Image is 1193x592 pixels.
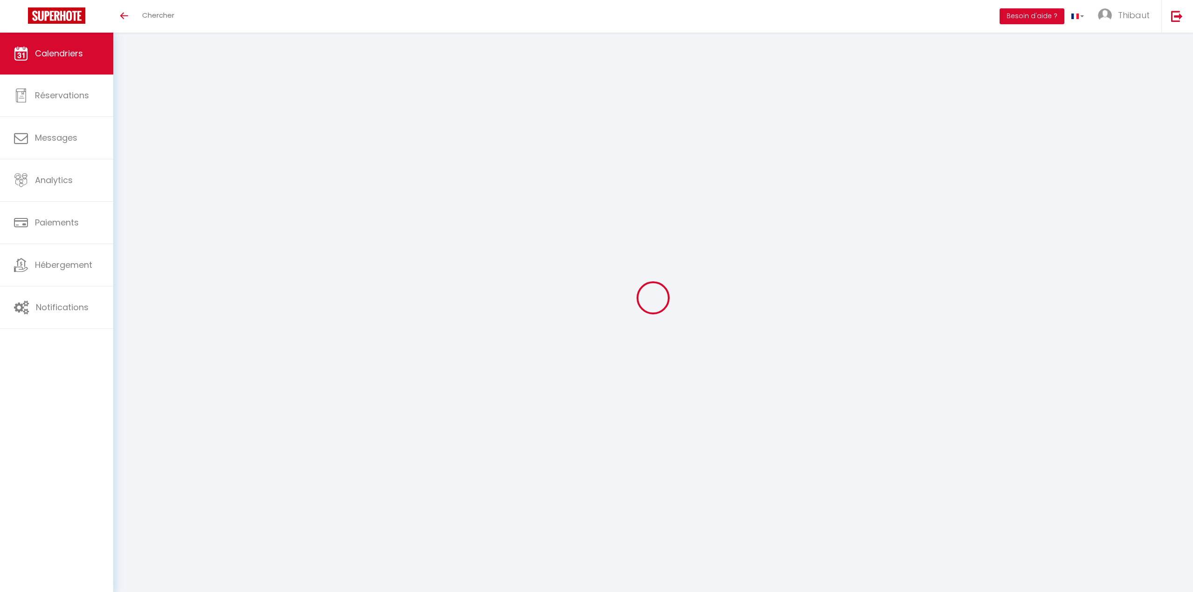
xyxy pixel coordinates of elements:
[1098,8,1112,22] img: ...
[36,301,89,313] span: Notifications
[35,89,89,101] span: Réservations
[35,48,83,59] span: Calendriers
[35,174,73,186] span: Analytics
[1118,9,1150,21] span: Thibaut
[35,259,92,271] span: Hébergement
[1000,8,1064,24] button: Besoin d'aide ?
[1171,10,1183,22] img: logout
[35,217,79,228] span: Paiements
[35,132,77,143] span: Messages
[28,7,85,24] img: Super Booking
[142,10,174,20] span: Chercher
